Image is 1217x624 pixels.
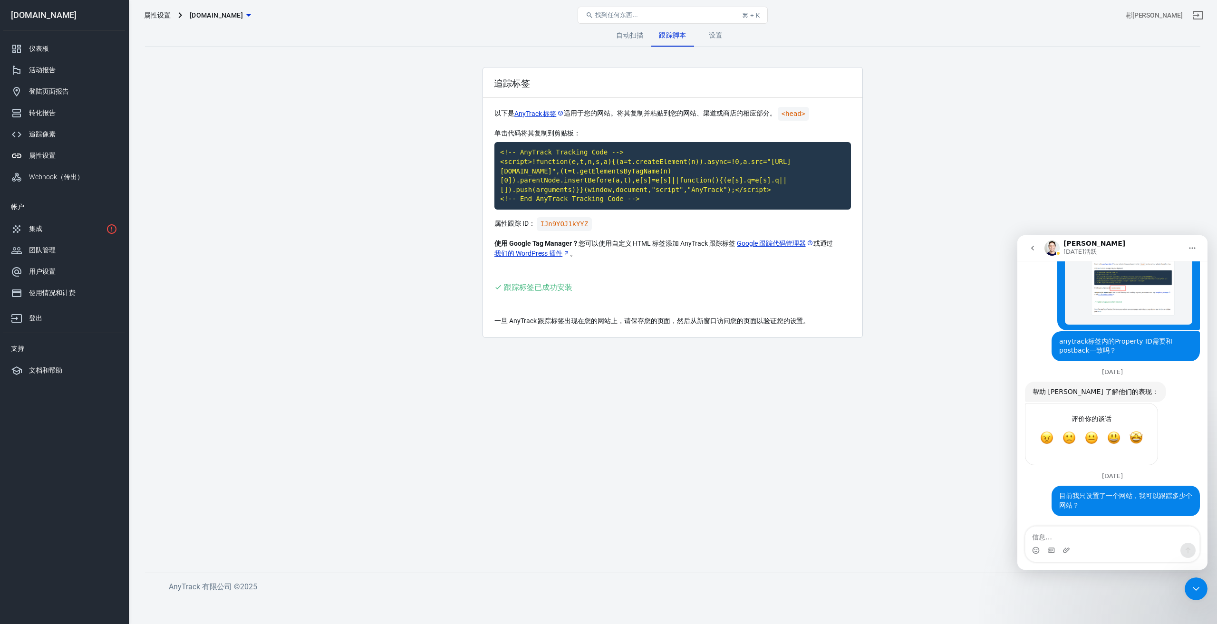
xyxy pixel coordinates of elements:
[737,239,813,249] a: Google 跟踪代码管理器
[504,283,572,292] font: 跟踪标签已成功安装
[494,78,530,89] font: 追踪标签
[29,66,56,74] font: 活动报告
[494,110,514,117] font: 以下是
[29,268,56,275] font: 用户设置
[494,249,570,259] a: 我们的 WordPress 插件
[29,225,42,232] font: 集成
[3,102,125,124] a: 转化报告
[3,124,125,145] a: 追踪像素
[494,129,580,137] font: 单击代码将其复制到剪贴板：
[29,45,49,52] font: 仪表板
[144,10,171,20] div: 属性设置
[579,240,735,247] font: 您可以使用自定义 HTML 标签添加 AnyTrack 跟踪标签
[29,109,56,116] font: 转化报告
[29,130,56,138] font: 追踪像素
[1187,4,1209,27] a: 登出
[11,203,24,211] font: 帐户
[3,38,125,59] a: 仪表板
[564,110,670,117] font: 适用于您的网站。将其复制并粘贴到
[29,246,56,254] font: 团队管理
[3,145,125,166] a: 属性设置
[186,7,254,24] button: [DOMAIN_NAME]
[190,10,243,21] span: productreviewsweb.com
[3,218,125,240] a: 集成
[778,107,809,121] code: <head>
[494,220,535,227] font: 属性跟踪 ID：
[3,304,125,329] a: 登出
[11,10,77,20] font: [DOMAIN_NAME]
[3,261,125,282] a: 用户设置
[494,281,572,293] div: 访问您的网站以触发跟踪标签并验证您的设置。
[29,314,42,322] font: 登出
[3,81,125,102] a: 登陆页面报告
[106,223,117,235] svg: 1 个网络尚未验证
[3,240,125,261] a: 团队管理
[494,240,579,247] font: 使用 Google Tag Manager？
[595,11,637,19] font: 找到任何东西...
[494,142,851,210] code: 点击复制
[537,217,592,231] code: 点击复制
[3,166,125,188] a: Webhook（传出）
[1185,577,1207,600] iframe: 对讲机实时聊天
[514,110,556,117] font: AnyTrack 标签
[670,110,776,117] font: 您的网站、渠道或商店的相应部分。
[240,582,257,591] font: 2025
[144,11,171,19] font: 属性设置
[659,31,686,39] font: 跟踪脚本
[1017,235,1207,570] iframe: 对讲机实时聊天
[514,109,564,119] a: AnyTrack 标签
[29,366,62,374] font: 文档和帮助
[11,345,24,352] font: 支持
[494,317,810,325] font: 一旦 AnyTrack 跟踪标签出现在您的网站上，请保存您的页面，然后从新窗口访问您的页面以验证您的设置。
[29,173,83,181] font: Webhook（传出）
[737,240,805,247] font: Google 跟踪代码管理器
[29,87,69,95] font: 登陆页面报告
[616,31,644,39] font: 自动扫描
[742,12,760,19] font: ⌘ + K
[1126,10,1183,20] div: 账户ID：I2Uq4N7g
[494,250,562,257] font: 我们的 WordPress 插件
[709,31,723,39] font: 设置
[3,59,125,81] a: 活动报告
[29,289,76,297] font: 使用情况和计费
[578,7,768,24] button: 找到任何东西...⌘ + K
[1126,11,1183,19] font: 彬[PERSON_NAME]
[169,582,240,591] font: AnyTrack 有限公司 ©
